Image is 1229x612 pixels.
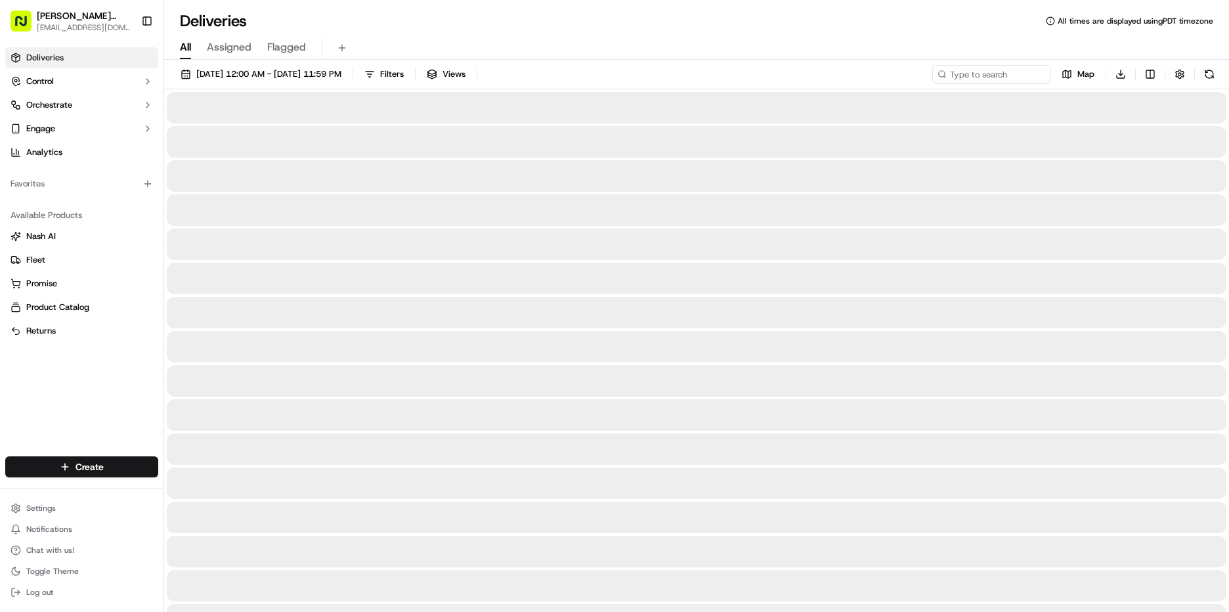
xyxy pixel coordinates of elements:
a: Nash AI [11,230,153,242]
span: Map [1077,68,1094,80]
span: [DATE] 12:00 AM - [DATE] 11:59 PM [196,68,341,80]
a: Promise [11,278,153,290]
span: Engage [26,123,55,135]
a: Product Catalog [11,301,153,313]
button: Engage [5,118,158,139]
button: Refresh [1200,65,1218,83]
span: Assigned [207,39,251,55]
a: Analytics [5,142,158,163]
span: Chat with us! [26,545,74,556]
span: Views [442,68,465,80]
div: Available Products [5,205,158,226]
button: Map [1056,65,1100,83]
button: Settings [5,499,158,517]
span: Toggle Theme [26,566,79,577]
span: Flagged [267,39,306,55]
span: Fleet [26,254,45,266]
button: Chat with us! [5,541,158,559]
a: Deliveries [5,47,158,68]
button: Product Catalog [5,297,158,318]
button: Control [5,71,158,92]
button: Fleet [5,250,158,271]
h1: Deliveries [180,11,247,32]
span: All times are displayed using PDT timezone [1058,16,1213,26]
span: Deliveries [26,52,64,64]
button: Filters [358,65,410,83]
button: [DATE] 12:00 AM - [DATE] 11:59 PM [175,65,347,83]
input: Type to search [932,65,1050,83]
span: Notifications [26,524,72,535]
span: Settings [26,503,56,514]
button: [EMAIL_ADDRESS][DOMAIN_NAME] [37,22,131,33]
button: Promise [5,273,158,294]
button: Orchestrate [5,95,158,116]
button: Log out [5,583,158,601]
button: Toggle Theme [5,562,158,580]
button: [PERSON_NAME] Markets [37,9,131,22]
span: Orchestrate [26,99,72,111]
span: Product Catalog [26,301,89,313]
span: Filters [380,68,404,80]
button: Notifications [5,520,158,538]
a: Fleet [11,254,153,266]
a: Returns [11,325,153,337]
button: Views [421,65,471,83]
span: Nash AI [26,230,56,242]
span: Analytics [26,146,62,158]
button: [PERSON_NAME] Markets[EMAIL_ADDRESS][DOMAIN_NAME] [5,5,136,37]
span: Create [75,460,104,473]
span: Control [26,76,54,87]
button: Nash AI [5,226,158,247]
span: All [180,39,191,55]
button: Create [5,456,158,477]
span: Returns [26,325,56,337]
button: Returns [5,320,158,341]
span: Log out [26,587,53,598]
span: Promise [26,278,57,290]
div: Favorites [5,173,158,194]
